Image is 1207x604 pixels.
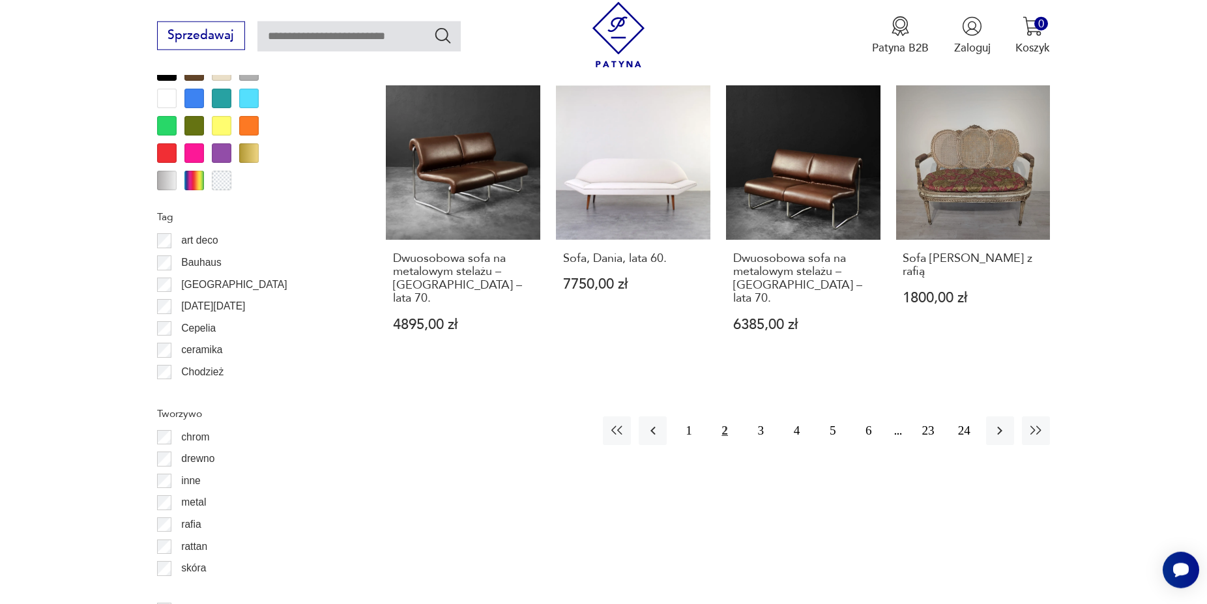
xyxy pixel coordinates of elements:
[181,516,201,533] p: rafia
[393,252,533,306] h3: Dwuosobowa sofa na metalowym stelażu – [GEOGRAPHIC_DATA] – lata 70.
[157,209,349,225] p: Tag
[586,2,652,68] img: Patyna - sklep z meblami i dekoracjami vintage
[181,472,200,489] p: inne
[556,85,710,362] a: Sofa, Dania, lata 60.Sofa, Dania, lata 60.7750,00 zł
[563,278,703,291] p: 7750,00 zł
[872,16,929,55] a: Ikona medaluPatyna B2B
[157,405,349,422] p: Tworzywo
[819,416,847,444] button: 5
[954,40,991,55] p: Zaloguj
[181,254,222,271] p: Bauhaus
[181,232,218,249] p: art deco
[903,252,1043,279] h3: Sofa [PERSON_NAME] z rafią
[747,416,775,444] button: 3
[711,416,739,444] button: 2
[157,31,245,42] a: Sprzedawaj
[563,252,703,265] h3: Sofa, Dania, lata 60.
[181,494,206,511] p: metal
[675,416,703,444] button: 1
[181,276,287,293] p: [GEOGRAPHIC_DATA]
[962,16,982,36] img: Ikonka użytkownika
[181,341,222,358] p: ceramika
[733,252,873,306] h3: Dwuosobowa sofa na metalowym stelażu – [GEOGRAPHIC_DATA] – lata 70.
[954,16,991,55] button: Zaloguj
[393,318,533,332] p: 4895,00 zł
[1015,16,1050,55] button: 0Koszyk
[433,26,452,45] button: Szukaj
[726,85,880,362] a: Dwuosobowa sofa na metalowym stelażu – Niemcy – lata 70.Dwuosobowa sofa na metalowym stelażu – [G...
[1015,40,1050,55] p: Koszyk
[181,560,206,577] p: skóra
[181,298,245,315] p: [DATE][DATE]
[181,364,224,381] p: Chodzież
[181,450,214,467] p: drewno
[896,85,1051,362] a: Sofa Ludwik XVI z rafiąSofa [PERSON_NAME] z rafią1800,00 zł
[386,85,540,362] a: Dwuosobowa sofa na metalowym stelażu – Niemcy – lata 70.Dwuosobowa sofa na metalowym stelażu – [G...
[1023,16,1043,36] img: Ikona koszyka
[181,320,216,337] p: Cepelia
[181,429,209,446] p: chrom
[872,40,929,55] p: Patyna B2B
[1163,552,1199,588] iframe: Smartsupp widget button
[181,538,207,555] p: rattan
[903,291,1043,305] p: 1800,00 zł
[733,318,873,332] p: 6385,00 zł
[783,416,811,444] button: 4
[181,386,220,403] p: Ćmielów
[1034,17,1048,31] div: 0
[872,16,929,55] button: Patyna B2B
[950,416,978,444] button: 24
[854,416,882,444] button: 6
[181,582,214,599] p: tkanina
[914,416,942,444] button: 23
[157,22,245,50] button: Sprzedawaj
[890,16,910,36] img: Ikona medalu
